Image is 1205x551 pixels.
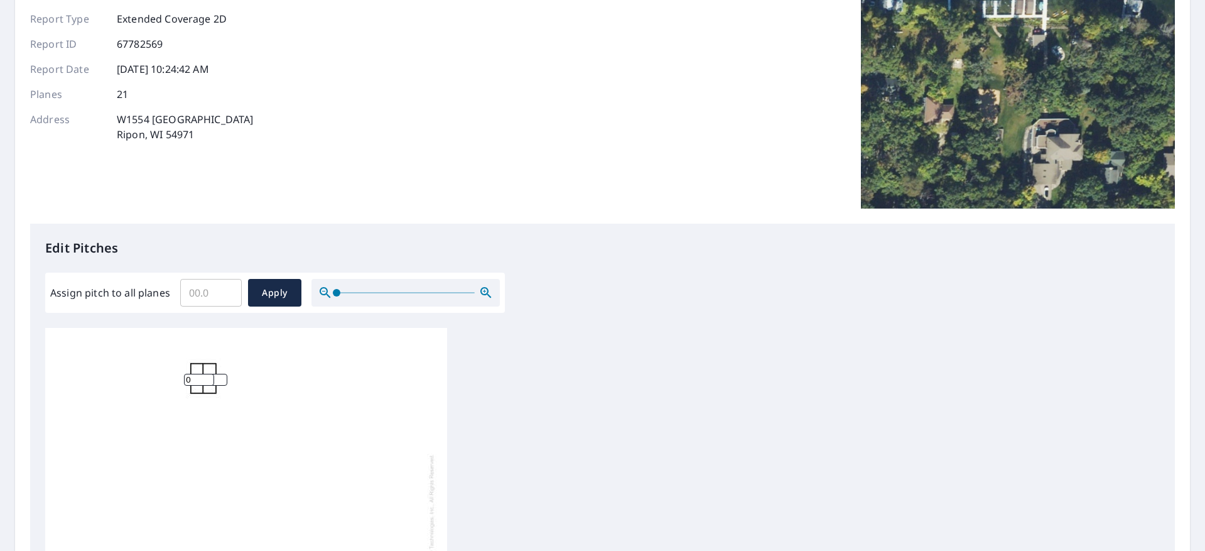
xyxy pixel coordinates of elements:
p: Edit Pitches [45,239,1160,258]
p: Extended Coverage 2D [117,11,227,26]
label: Assign pitch to all planes [50,285,170,300]
input: 00.0 [180,275,242,310]
p: Address [30,112,105,142]
span: Apply [258,285,291,301]
p: 67782569 [117,36,163,52]
p: Planes [30,87,105,102]
p: Report ID [30,36,105,52]
p: Report Date [30,62,105,77]
p: W1554 [GEOGRAPHIC_DATA] Ripon, WI 54971 [117,112,253,142]
button: Apply [248,279,301,307]
p: Report Type [30,11,105,26]
p: [DATE] 10:24:42 AM [117,62,209,77]
p: 21 [117,87,128,102]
